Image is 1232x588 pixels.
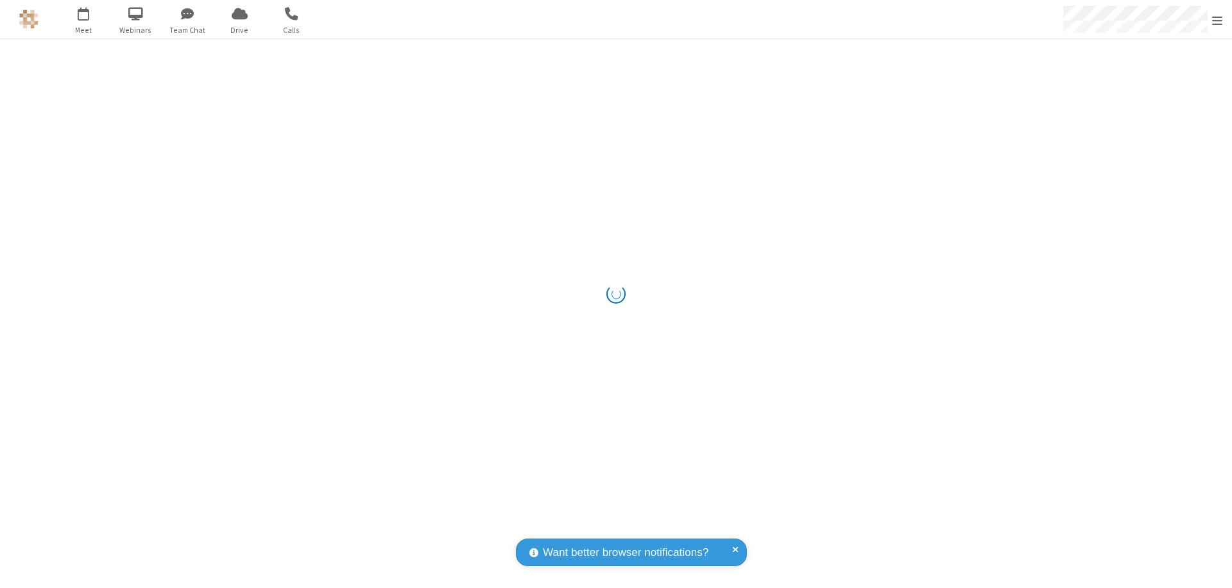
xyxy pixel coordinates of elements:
[543,544,708,561] span: Want better browser notifications?
[112,24,160,36] span: Webinars
[268,24,316,36] span: Calls
[216,24,264,36] span: Drive
[19,10,38,29] img: QA Selenium DO NOT DELETE OR CHANGE
[164,24,212,36] span: Team Chat
[60,24,108,36] span: Meet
